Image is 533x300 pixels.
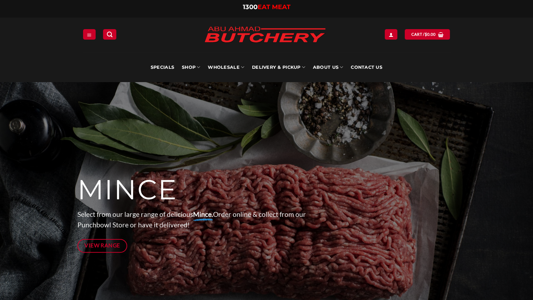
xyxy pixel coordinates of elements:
[84,241,120,250] span: View Range
[411,31,436,38] span: Cart /
[425,31,427,38] span: $
[405,29,450,39] a: View cart
[425,32,436,36] bdi: 0.00
[103,29,116,39] a: Search
[77,239,128,253] a: View Range
[193,210,213,218] strong: Mince.
[182,53,200,82] a: SHOP
[208,53,244,82] a: Wholesale
[258,3,291,11] span: EAT MEAT
[198,22,332,48] img: Abu Ahmad Butchery
[252,53,305,82] a: Delivery & Pickup
[151,53,174,82] a: Specials
[313,53,343,82] a: About Us
[385,29,397,39] a: Login
[243,3,258,11] span: 1300
[77,210,306,229] span: Select from our large range of delicious Order online & collect from our Punchbowl Store or have ...
[243,3,291,11] a: 1300EAT MEAT
[77,173,177,207] span: MINCE
[351,53,382,82] a: Contact Us
[83,29,96,39] a: Menu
